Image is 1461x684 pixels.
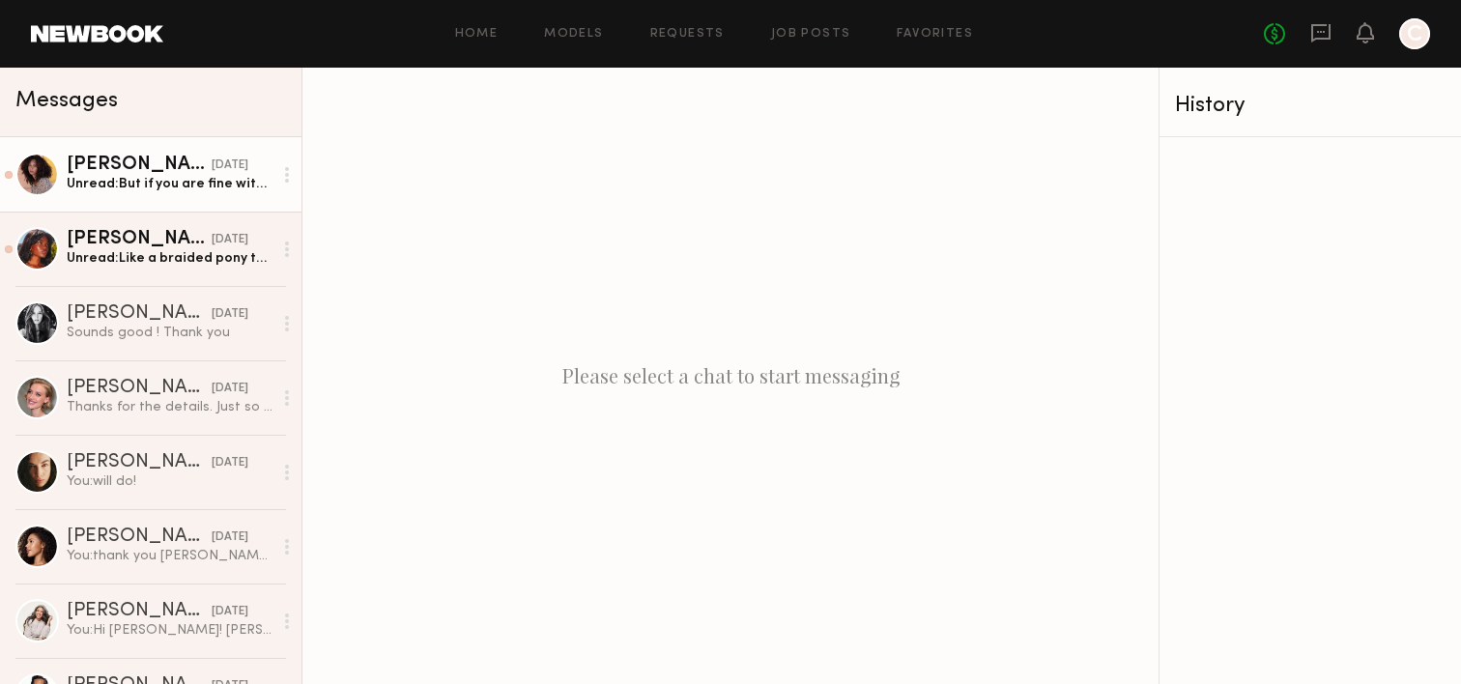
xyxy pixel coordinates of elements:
div: [PERSON_NAME] [67,602,212,621]
div: [DATE] [212,305,248,324]
a: C [1399,18,1430,49]
div: Please select a chat to start messaging [302,68,1159,684]
div: You: thank you [PERSON_NAME]! Loved having you! [67,547,272,565]
div: [PERSON_NAME] [67,379,212,398]
div: [DATE] [212,528,248,547]
div: [PERSON_NAME] [67,230,212,249]
div: You: will do! [67,472,272,491]
a: Favorites [897,28,973,41]
div: You: Hi [PERSON_NAME]! [PERSON_NAME] here from Kitsch - We have a shoot we're planning the week o... [67,621,272,640]
div: [PERSON_NAME] [67,156,212,175]
div: [DATE] [212,603,248,621]
div: [DATE] [212,380,248,398]
div: Unread: Like a braided pony tail** [67,249,272,268]
div: [DATE] [212,231,248,249]
div: [PERSON_NAME] [67,453,212,472]
a: Job Posts [771,28,851,41]
div: [DATE] [212,157,248,175]
a: Home [455,28,499,41]
a: Models [544,28,603,41]
div: [DATE] [212,454,248,472]
span: Messages [15,90,118,112]
div: History [1175,95,1446,117]
div: [PERSON_NAME] [67,527,212,547]
div: Sounds good ! Thank you [67,324,272,342]
div: Unread: But if you are fine with that I am available next week besides [DATE] :) [67,175,272,193]
div: [PERSON_NAME] [67,304,212,324]
a: Requests [650,28,725,41]
div: Thanks for the details. Just so we’re on the same page, my $1,210 rate is for standard e-comm sho... [67,398,272,416]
